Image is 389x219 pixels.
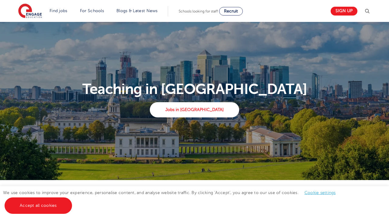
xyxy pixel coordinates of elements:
[18,4,42,19] img: Engage Education
[80,9,104,13] a: For Schools
[224,9,238,13] span: Recruit
[219,7,243,16] a: Recruit
[3,190,342,208] span: We use cookies to improve your experience, personalise content, and analyse website traffic. By c...
[331,7,357,16] a: Sign up
[116,9,158,13] a: Blogs & Latest News
[50,9,67,13] a: Find jobs
[305,190,336,195] a: Cookie settings
[179,9,218,13] span: Schools looking for staff
[5,197,72,214] a: Accept all cookies
[150,102,239,117] a: Jobs in [GEOGRAPHIC_DATA]
[15,82,374,96] p: Teaching in [GEOGRAPHIC_DATA]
